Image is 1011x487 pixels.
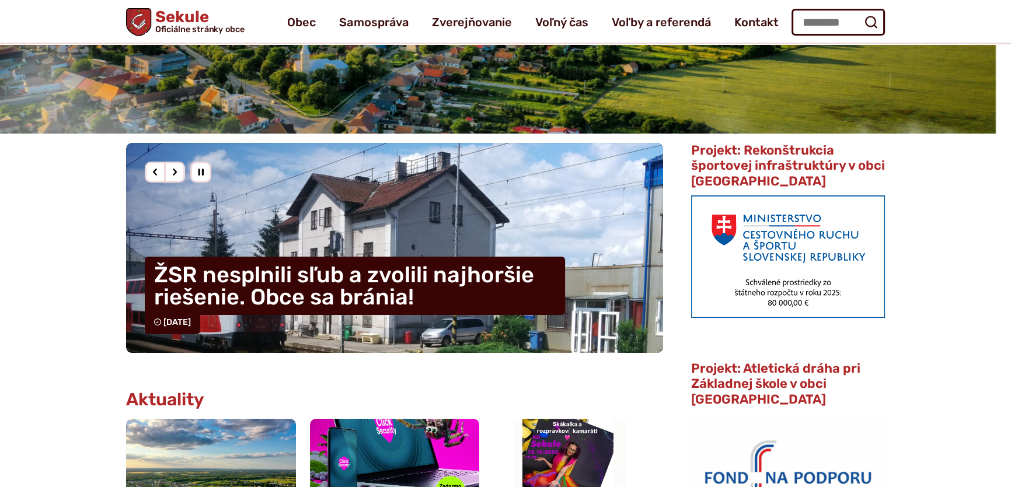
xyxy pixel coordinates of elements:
div: Nasledujúci slajd [164,162,185,183]
h3: Aktuality [126,390,204,409]
img: min-cras.png [691,195,885,318]
a: Logo Sekule, prejsť na domovskú stránku. [126,8,245,36]
span: Projekt: Atletická dráha pri Základnej škole v obci [GEOGRAPHIC_DATA] [691,360,860,407]
div: Predošlý slajd [145,162,166,183]
a: Zverejňovanie [431,6,511,38]
span: Projekt: Rekonštrukcia športovej infraštruktúry v obci [GEOGRAPHIC_DATA] [691,142,885,189]
h4: ŽSR nesplnili sľub a zvolili najhoršie riešenie. Obce sa bránia! [145,257,565,315]
a: Samospráva [339,6,408,38]
div: 7 / 8 [126,143,663,353]
a: Voľný čas [535,6,588,38]
div: Pozastaviť pohyb slajdera [190,162,211,183]
a: ŽSR nesplnili sľub a zvolili najhoršie riešenie. Obce sa bránia! [DATE] [126,143,663,353]
a: Voľby a referendá [611,6,710,38]
span: Oficiálne stránky obce [155,25,245,33]
h1: Sekule [151,9,245,34]
img: Prejsť na domovskú stránku [126,8,151,36]
a: Kontakt [734,6,778,38]
a: Obec [287,6,316,38]
span: [DATE] [163,317,191,327]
